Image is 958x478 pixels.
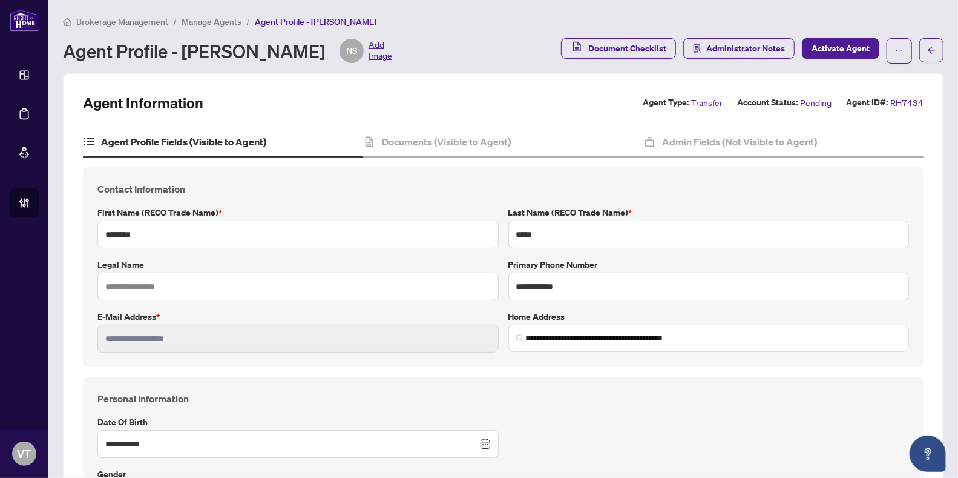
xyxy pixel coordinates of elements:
[895,47,904,55] span: ellipsis
[97,416,499,429] label: Date of Birth
[97,182,909,196] h4: Contact Information
[76,16,168,27] span: Brokerage Management
[369,39,392,63] span: Add Image
[683,38,795,59] button: Administrator Notes
[693,44,701,53] span: solution
[182,16,241,27] span: Manage Agents
[910,436,946,472] button: Open asap
[382,134,511,149] h4: Documents (Visible to Agent)
[10,9,39,32] img: logo
[246,15,250,28] li: /
[561,38,676,59] button: Document Checklist
[63,18,71,26] span: home
[927,46,936,55] span: arrow-left
[812,39,870,58] span: Activate Agent
[737,96,798,110] label: Account Status:
[173,15,177,28] li: /
[662,134,817,149] h4: Admin Fields (Not Visible to Agent)
[508,310,910,324] label: Home Address
[97,391,909,406] h4: Personal Information
[890,96,924,110] span: RH7434
[643,96,689,110] label: Agent Type:
[18,445,31,462] span: VT
[846,96,888,110] label: Agent ID#:
[97,206,499,219] label: First Name (RECO Trade Name)
[63,39,392,63] div: Agent Profile - [PERSON_NAME]
[101,134,266,149] h4: Agent Profile Fields (Visible to Agent)
[255,16,376,27] span: Agent Profile - [PERSON_NAME]
[802,38,879,59] button: Activate Agent
[97,258,499,271] label: Legal Name
[706,39,785,58] span: Administrator Notes
[508,206,910,219] label: Last Name (RECO Trade Name)
[691,96,723,110] span: Transfer
[508,258,910,271] label: Primary Phone Number
[588,39,666,58] span: Document Checklist
[516,334,523,342] img: search_icon
[346,44,357,58] span: NS
[83,93,203,113] h2: Agent Information
[800,96,832,110] span: Pending
[97,310,499,324] label: E-mail Address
